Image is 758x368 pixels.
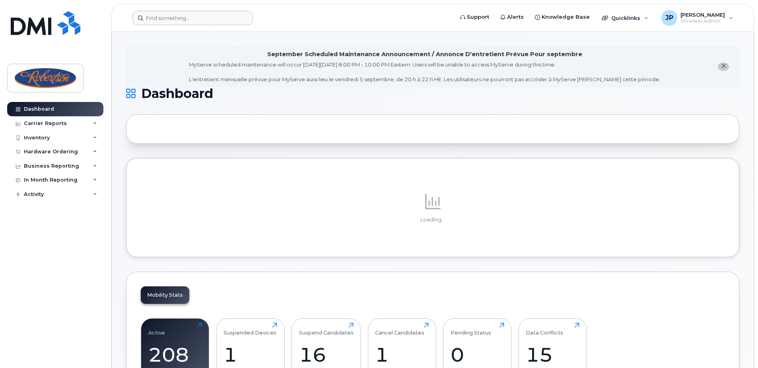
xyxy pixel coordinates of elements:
div: MyServe scheduled maintenance will occur [DATE][DATE] 8:00 PM - 10:00 PM Eastern. Users will be u... [189,61,660,83]
span: Dashboard [141,88,213,100]
div: 16 [299,343,354,366]
div: 0 [451,343,504,366]
div: 208 [148,343,202,366]
div: Pending Status [451,323,491,336]
div: 1 [224,343,277,366]
div: September Scheduled Maintenance Announcement / Annonce D'entretient Prévue Pour septembre [267,50,582,59]
div: Suspend Candidates [299,323,354,336]
div: Active [148,323,165,336]
p: Loading... [141,216,725,223]
div: Cancel Candidates [375,323,424,336]
div: 15 [526,343,579,366]
button: close notification [718,63,729,71]
div: Data Conflicts [526,323,563,336]
div: Suspended Devices [224,323,276,336]
div: 1 [375,343,429,366]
